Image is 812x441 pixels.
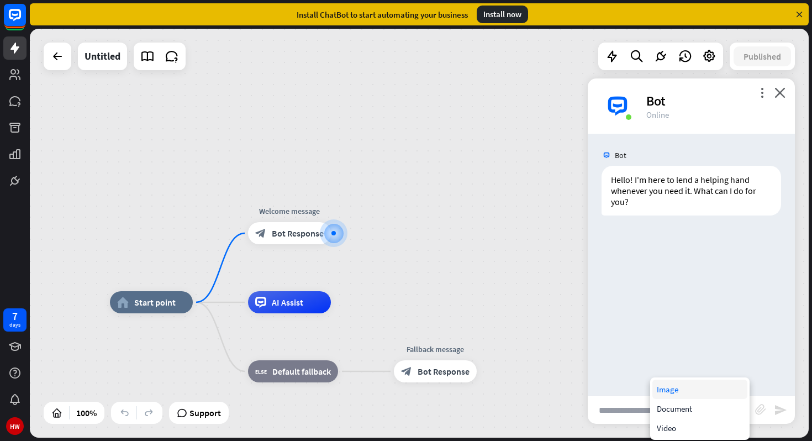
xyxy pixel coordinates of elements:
[9,321,20,329] div: days
[255,366,267,377] i: block_fallback
[652,399,747,418] div: Document
[189,404,221,422] span: Support
[646,92,782,109] div: Bot
[615,150,626,160] span: Bot
[401,366,412,377] i: block_bot_response
[734,46,791,66] button: Published
[240,206,339,217] div: Welcome message
[6,417,24,435] div: HW
[272,366,331,377] span: Default fallback
[73,404,100,422] div: 100%
[12,311,18,321] div: 7
[255,228,266,239] i: block_bot_response
[652,418,747,438] div: Video
[774,403,787,417] i: send
[418,366,470,377] span: Bot Response
[774,87,785,98] i: close
[755,404,766,415] i: block_attachment
[85,43,120,70] div: Untitled
[757,87,767,98] i: more_vert
[646,109,782,120] div: Online
[272,228,324,239] span: Bot Response
[117,297,129,308] i: home_2
[297,9,468,20] div: Install ChatBot to start automating your business
[3,308,27,332] a: 7 days
[9,4,42,38] button: Open LiveChat chat widget
[386,344,485,355] div: Fallback message
[272,297,303,308] span: AI Assist
[477,6,528,23] div: Install now
[652,380,747,399] div: Image
[602,166,781,216] div: Hello! I'm here to lend a helping hand whenever you need it. What can I do for you?
[134,297,176,308] span: Start point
